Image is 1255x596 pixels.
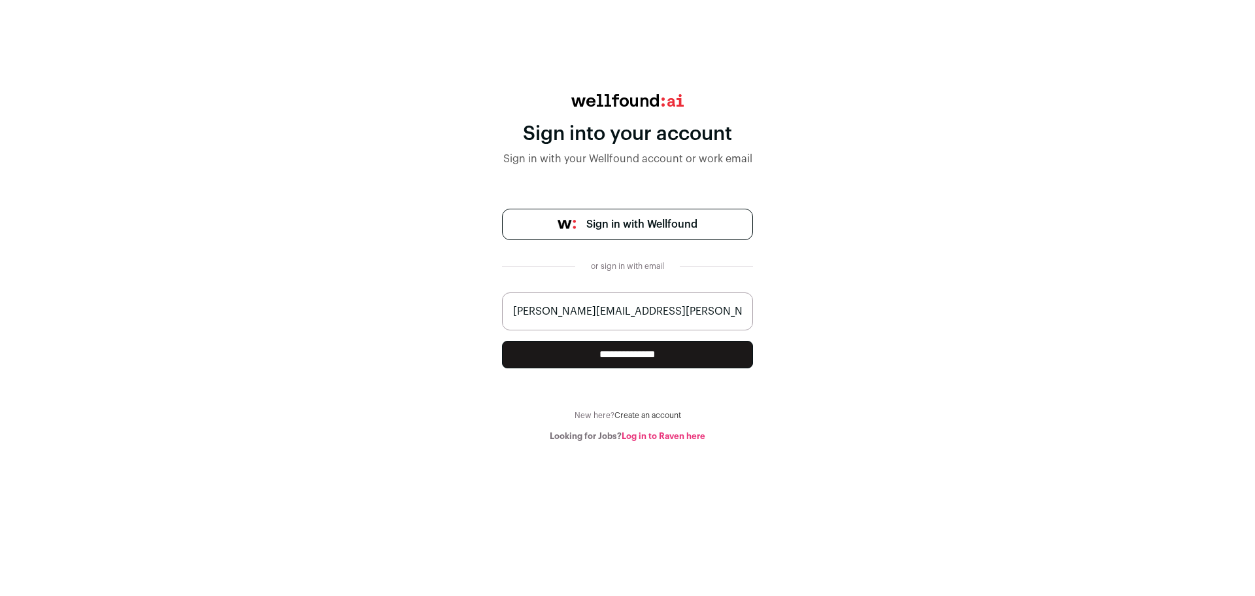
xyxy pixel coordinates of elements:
[502,431,753,442] div: Looking for Jobs?
[502,292,753,330] input: name@work-email.com
[558,220,576,229] img: wellfound-symbol-flush-black-fb3c872781a75f747ccb3a119075da62bfe97bd399995f84a933054e44a575c4.png
[502,151,753,167] div: Sign in with your Wellfound account or work email
[586,261,669,272] div: or sign in with email
[614,412,681,419] a: Create an account
[502,209,753,240] a: Sign in with Wellfound
[502,410,753,421] div: New here?
[586,217,697,232] span: Sign in with Wellfound
[622,432,705,440] a: Log in to Raven here
[502,122,753,146] div: Sign into your account
[571,94,684,107] img: wellfound:ai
